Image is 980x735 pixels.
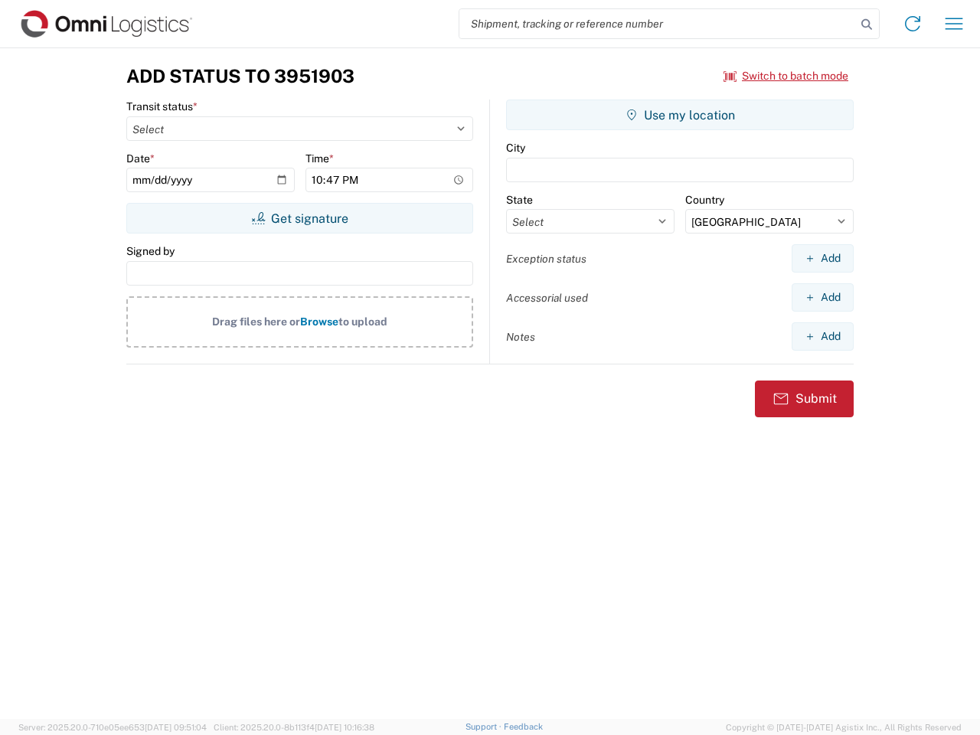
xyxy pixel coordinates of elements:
label: Transit status [126,100,198,113]
label: Notes [506,330,535,344]
button: Use my location [506,100,854,130]
button: Submit [755,381,854,417]
button: Add [792,322,854,351]
button: Get signature [126,203,473,234]
span: [DATE] 09:51:04 [145,723,207,732]
label: Time [305,152,334,165]
span: Server: 2025.20.0-710e05ee653 [18,723,207,732]
span: Client: 2025.20.0-8b113f4 [214,723,374,732]
button: Add [792,283,854,312]
label: Exception status [506,252,586,266]
label: City [506,141,525,155]
span: [DATE] 10:16:38 [315,723,374,732]
span: to upload [338,315,387,328]
label: State [506,193,533,207]
span: Drag files here or [212,315,300,328]
h3: Add Status to 3951903 [126,65,354,87]
input: Shipment, tracking or reference number [459,9,856,38]
button: Switch to batch mode [724,64,848,89]
span: Browse [300,315,338,328]
a: Feedback [504,722,543,731]
label: Date [126,152,155,165]
label: Country [685,193,724,207]
span: Copyright © [DATE]-[DATE] Agistix Inc., All Rights Reserved [726,720,962,734]
a: Support [465,722,504,731]
button: Add [792,244,854,273]
label: Accessorial used [506,291,588,305]
label: Signed by [126,244,175,258]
